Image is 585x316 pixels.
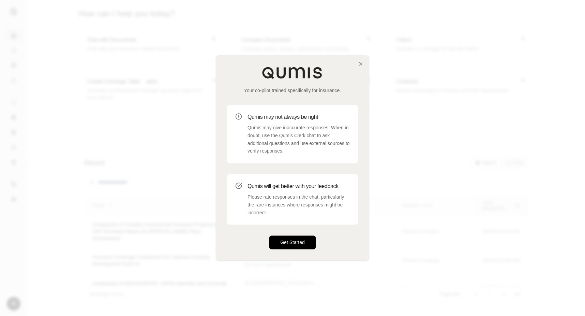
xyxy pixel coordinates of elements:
[247,182,350,190] h3: Qumis will get better with your feedback
[247,124,350,155] p: Qumis may give inaccurate responses. When in doubt, use the Qumis Clerk chat to ask additional qu...
[269,236,316,249] button: Get Started
[247,193,350,216] p: Please rate responses in the chat, particularly the rare instances where responses might be incor...
[247,113,350,121] h3: Qumis may not always be right
[262,67,323,79] img: Qumis Logo
[227,87,358,94] p: Your co-pilot trained specifically for insurance.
